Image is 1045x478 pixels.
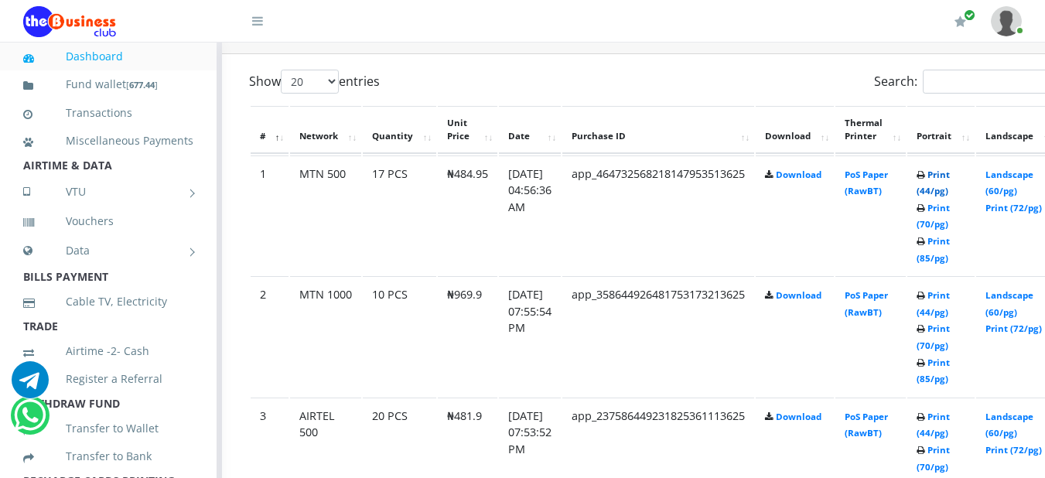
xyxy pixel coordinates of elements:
td: 2 [251,276,289,396]
a: Download [776,289,821,301]
td: MTN 500 [290,155,361,275]
th: Date: activate to sort column ascending [499,106,561,154]
th: Quantity: activate to sort column ascending [363,106,436,154]
td: [DATE] 07:55:54 PM [499,276,561,396]
a: Data [23,231,193,270]
a: Airtime -2- Cash [23,333,193,369]
a: Dashboard [23,39,193,74]
img: Logo [23,6,116,37]
a: Print (44/pg) [917,169,950,197]
th: Purchase ID: activate to sort column ascending [562,106,754,154]
td: app_358644926481753173213625 [562,276,754,396]
select: Showentries [281,70,339,94]
a: VTU [23,172,193,211]
a: Chat for support [12,373,49,398]
a: Download [776,411,821,422]
a: Print (70/pg) [917,202,950,230]
label: Show entries [249,70,380,94]
a: Landscape (60/pg) [985,411,1033,439]
td: 17 PCS [363,155,436,275]
a: Print (70/pg) [917,444,950,473]
th: Unit Price: activate to sort column ascending [438,106,497,154]
a: Miscellaneous Payments [23,123,193,159]
td: 1 [251,155,289,275]
a: Landscape (60/pg) [985,289,1033,318]
a: Print (85/pg) [917,235,950,264]
img: User [991,6,1022,36]
a: Download [776,169,821,180]
a: Print (85/pg) [917,357,950,385]
a: Print (70/pg) [917,323,950,351]
i: Renew/Upgrade Subscription [955,15,966,28]
small: [ ] [126,79,158,90]
a: Transactions [23,95,193,131]
a: Fund wallet[677.44] [23,67,193,103]
th: Network: activate to sort column ascending [290,106,361,154]
a: Print (44/pg) [917,411,950,439]
a: Landscape (60/pg) [985,169,1033,197]
td: MTN 1000 [290,276,361,396]
b: 677.44 [129,79,155,90]
a: Transfer to Wallet [23,411,193,446]
a: Vouchers [23,203,193,239]
a: Register a Referral [23,361,193,397]
a: Print (44/pg) [917,289,950,318]
td: 10 PCS [363,276,436,396]
span: Renew/Upgrade Subscription [964,9,975,21]
a: PoS Paper (RawBT) [845,169,888,197]
td: ₦484.95 [438,155,497,275]
th: #: activate to sort column descending [251,106,289,154]
a: PoS Paper (RawBT) [845,289,888,318]
td: ₦969.9 [438,276,497,396]
td: [DATE] 04:56:36 AM [499,155,561,275]
td: app_464732568218147953513625 [562,155,754,275]
th: Thermal Printer: activate to sort column ascending [835,106,906,154]
a: Print (72/pg) [985,323,1042,334]
a: Transfer to Bank [23,439,193,474]
a: Chat for support [14,408,46,434]
a: PoS Paper (RawBT) [845,411,888,439]
a: Print (72/pg) [985,444,1042,456]
a: Cable TV, Electricity [23,284,193,319]
th: Download: activate to sort column ascending [756,106,834,154]
a: Print (72/pg) [985,202,1042,213]
th: Portrait: activate to sort column ascending [907,106,975,154]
